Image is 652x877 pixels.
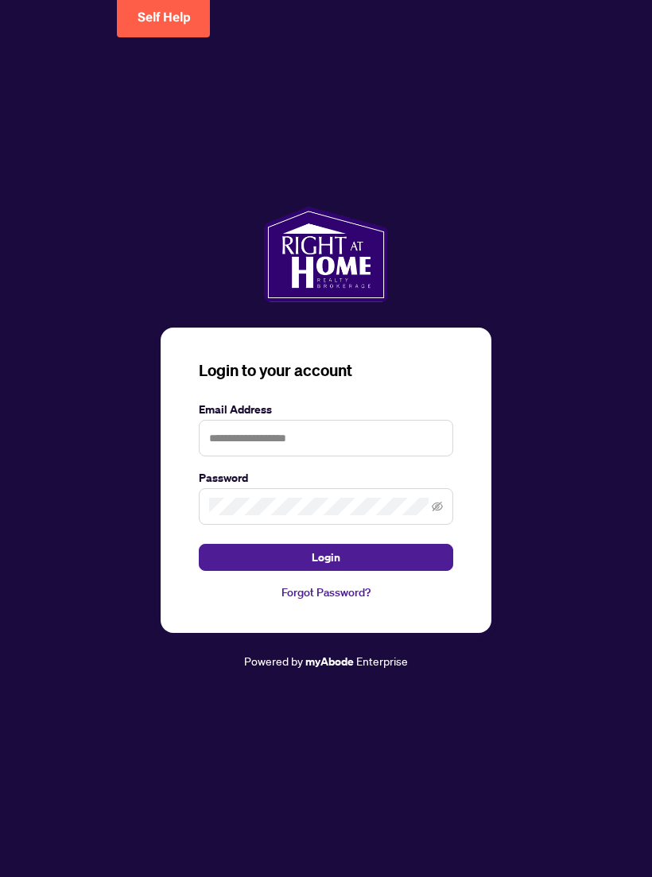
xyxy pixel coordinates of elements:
[199,544,453,571] button: Login
[432,501,443,512] span: eye-invisible
[199,584,453,601] a: Forgot Password?
[356,654,408,668] span: Enterprise
[264,207,387,302] img: ma-logo
[305,653,354,670] a: myAbode
[312,545,340,570] span: Login
[199,401,453,418] label: Email Address
[138,10,191,25] span: Self Help
[244,654,303,668] span: Powered by
[199,469,453,487] label: Password
[199,359,453,382] h3: Login to your account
